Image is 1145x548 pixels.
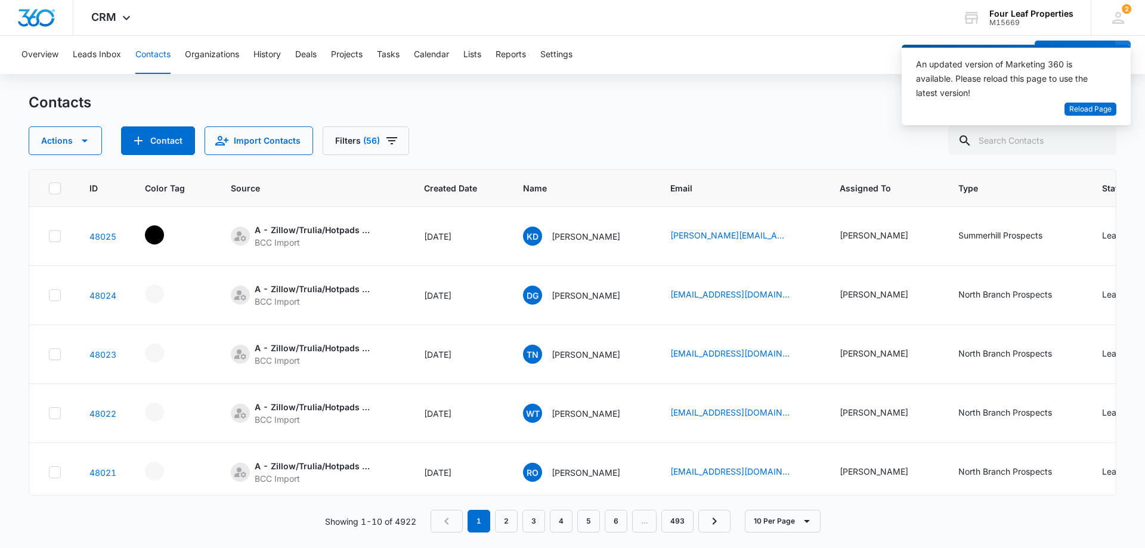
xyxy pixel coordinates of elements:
input: Search Contacts [948,126,1116,155]
em: 1 [468,510,490,532]
div: Status - Lead - Select to Edit Field [1102,465,1143,479]
div: [DATE] [424,407,494,420]
div: [DATE] [424,466,494,479]
div: Email - nunarose09@gmail.com - Select to Edit Field [670,465,811,479]
span: Assigned To [840,182,912,194]
div: [PERSON_NAME] [840,229,908,242]
div: Source - [object Object] - Select to Edit Field [231,460,395,485]
span: DG [523,286,542,305]
a: Page 4 [550,510,572,532]
div: North Branch Prospects [958,288,1052,301]
div: - - Select to Edit Field [145,403,185,422]
p: [PERSON_NAME] [552,230,620,243]
div: Type - Summerhill Prospects - Select to Edit Field [958,229,1064,243]
span: CRM [91,11,116,23]
nav: Pagination [431,510,731,532]
div: Type - North Branch Prospects - Select to Edit Field [958,465,1073,479]
div: Source - [object Object] - Select to Edit Field [231,401,395,426]
div: [DATE] [424,348,494,361]
a: Page 493 [661,510,694,532]
div: Assigned To - Kelly Mursch - Select to Edit Field [840,288,930,302]
button: Contacts [135,36,171,74]
div: Assigned To - Kelly Mursch - Select to Edit Field [840,347,930,361]
div: A - Zillow/Trulia/Hotpads Rent Connect [255,401,374,413]
div: Name - Dynaria Gibson - Select to Edit Field [523,286,642,305]
button: Add Contact [1035,41,1115,69]
button: Overview [21,36,58,74]
span: Reload Page [1069,104,1112,115]
span: WT [523,404,542,423]
div: Type - North Branch Prospects - Select to Edit Field [958,288,1073,302]
p: [PERSON_NAME] [552,289,620,302]
div: BCC Import [255,236,374,249]
div: Type - North Branch Prospects - Select to Edit Field [958,406,1073,420]
div: Source - [object Object] - Select to Edit Field [231,224,395,249]
div: [PERSON_NAME] [840,288,908,301]
span: RO [523,463,542,482]
div: Status - Lead - Select to Edit Field [1102,229,1143,243]
button: Deals [295,36,317,74]
div: - - Select to Edit Field [145,343,185,363]
div: A - Zillow/Trulia/Hotpads Rent Connect [255,342,374,354]
p: [PERSON_NAME] [552,466,620,479]
span: Source [231,182,378,194]
div: - - Select to Edit Field [145,284,185,304]
div: A - Zillow/Trulia/Hotpads Rent Connect [255,460,374,472]
a: [EMAIL_ADDRESS][DOMAIN_NAME] [670,288,790,301]
div: Lead [1102,288,1122,301]
button: Tasks [377,36,400,74]
div: Email - w.thurston01152007@gmail.com - Select to Edit Field [670,406,811,420]
a: Navigate to contact details page for Thomas Nierescher [89,349,116,360]
a: Page 6 [605,510,627,532]
button: 10 Per Page [745,510,821,532]
span: (56) [363,137,380,145]
div: A - Zillow/Trulia/Hotpads Rent Connect [255,283,374,295]
span: KD [523,227,542,246]
div: [DATE] [424,230,494,243]
div: A - Zillow/Trulia/Hotpads Rent Connect [255,224,374,236]
span: 2 [1122,4,1131,14]
div: BCC Import [255,295,374,308]
span: Email [670,182,794,194]
div: account id [989,18,1073,27]
span: Color Tag [145,182,185,194]
a: Next Page [698,510,731,532]
div: Lead [1102,347,1122,360]
div: Name - Karla D Wyrick - Select to Edit Field [523,227,642,246]
button: Organizations [185,36,239,74]
div: Type - North Branch Prospects - Select to Edit Field [958,347,1073,361]
div: BCC Import [255,354,374,367]
div: notifications count [1122,4,1131,14]
button: Lists [463,36,481,74]
span: ID [89,182,99,194]
div: [DATE] [424,289,494,302]
span: Name [523,182,624,194]
button: Import Contacts [205,126,313,155]
div: Status - Lead - Select to Edit Field [1102,288,1143,302]
div: [PERSON_NAME] [840,347,908,360]
a: [PERSON_NAME][EMAIL_ADDRESS][PERSON_NAME][DOMAIN_NAME] [670,229,790,242]
button: Leads Inbox [73,36,121,74]
a: Page 3 [522,510,545,532]
div: - - Select to Edit Field [145,225,185,244]
a: Page 5 [577,510,600,532]
button: Filters [323,126,409,155]
button: Actions [29,126,102,155]
a: [EMAIL_ADDRESS][DOMAIN_NAME] [670,465,790,478]
p: Showing 1-10 of 4922 [325,515,416,528]
div: Email - tln_12345@yahoo.com - Select to Edit Field [670,347,811,361]
div: Assigned To - Kelly Mursch - Select to Edit Field [840,406,930,420]
a: Navigate to contact details page for Rose Ostrum [89,467,116,478]
a: Navigate to contact details page for Karla D Wyrick [89,231,116,242]
a: Navigate to contact details page for Wendy Thurston [89,408,116,419]
div: account name [989,9,1073,18]
button: History [253,36,281,74]
span: Type [958,182,1056,194]
div: Lead [1102,465,1122,478]
div: Status - Lead - Select to Edit Field [1102,347,1143,361]
a: [EMAIL_ADDRESS][DOMAIN_NAME] [670,406,790,419]
button: Calendar [414,36,449,74]
div: Lead [1102,406,1122,419]
h1: Contacts [29,94,91,112]
a: Page 2 [495,510,518,532]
